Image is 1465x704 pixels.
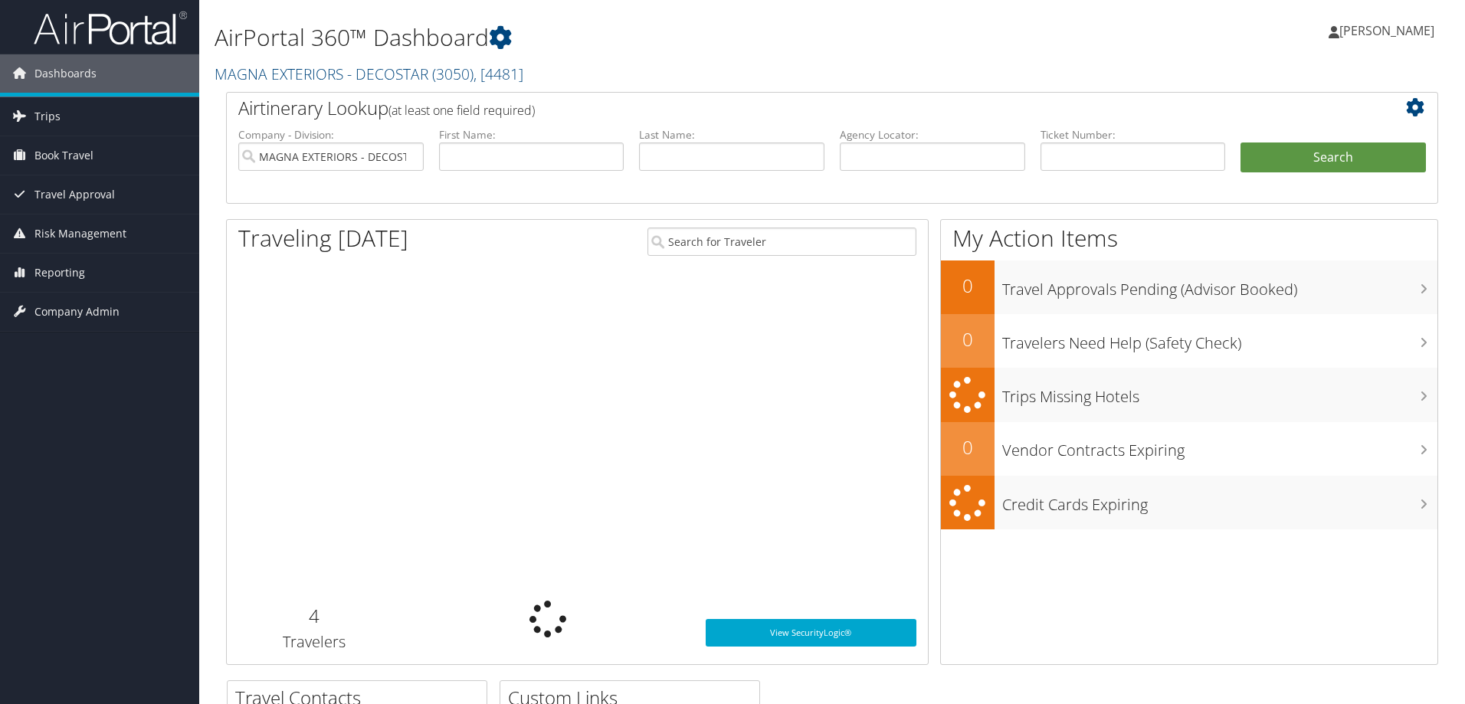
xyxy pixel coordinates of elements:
[1041,127,1226,142] label: Ticket Number:
[432,64,474,84] span: ( 3050 )
[941,326,995,352] h2: 0
[941,273,995,299] h2: 0
[388,102,535,119] span: (at least one field required)
[474,64,523,84] span: , [ 4481 ]
[34,254,85,292] span: Reporting
[34,54,97,93] span: Dashboards
[238,95,1325,121] h2: Airtinerary Lookup
[1339,22,1434,39] span: [PERSON_NAME]
[941,260,1437,314] a: 0Travel Approvals Pending (Advisor Booked)
[941,422,1437,476] a: 0Vendor Contracts Expiring
[1002,378,1437,408] h3: Trips Missing Hotels
[34,175,115,214] span: Travel Approval
[215,21,1038,54] h1: AirPortal 360™ Dashboard
[941,476,1437,530] a: Credit Cards Expiring
[34,10,187,46] img: airportal-logo.png
[941,314,1437,368] a: 0Travelers Need Help (Safety Check)
[34,136,93,175] span: Book Travel
[840,127,1025,142] label: Agency Locator:
[1002,325,1437,354] h3: Travelers Need Help (Safety Check)
[34,293,120,331] span: Company Admin
[215,64,523,84] a: MAGNA EXTERIORS - DECOSTAR
[941,222,1437,254] h1: My Action Items
[647,228,916,256] input: Search for Traveler
[1002,271,1437,300] h3: Travel Approvals Pending (Advisor Booked)
[1240,142,1426,173] button: Search
[1002,486,1437,516] h3: Credit Cards Expiring
[34,214,126,253] span: Risk Management
[439,127,624,142] label: First Name:
[238,127,424,142] label: Company - Division:
[1329,8,1450,54] a: [PERSON_NAME]
[941,368,1437,422] a: Trips Missing Hotels
[238,603,391,629] h2: 4
[1002,432,1437,461] h3: Vendor Contracts Expiring
[238,631,391,653] h3: Travelers
[238,222,408,254] h1: Traveling [DATE]
[706,619,916,647] a: View SecurityLogic®
[639,127,824,142] label: Last Name:
[34,97,61,136] span: Trips
[941,434,995,460] h2: 0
